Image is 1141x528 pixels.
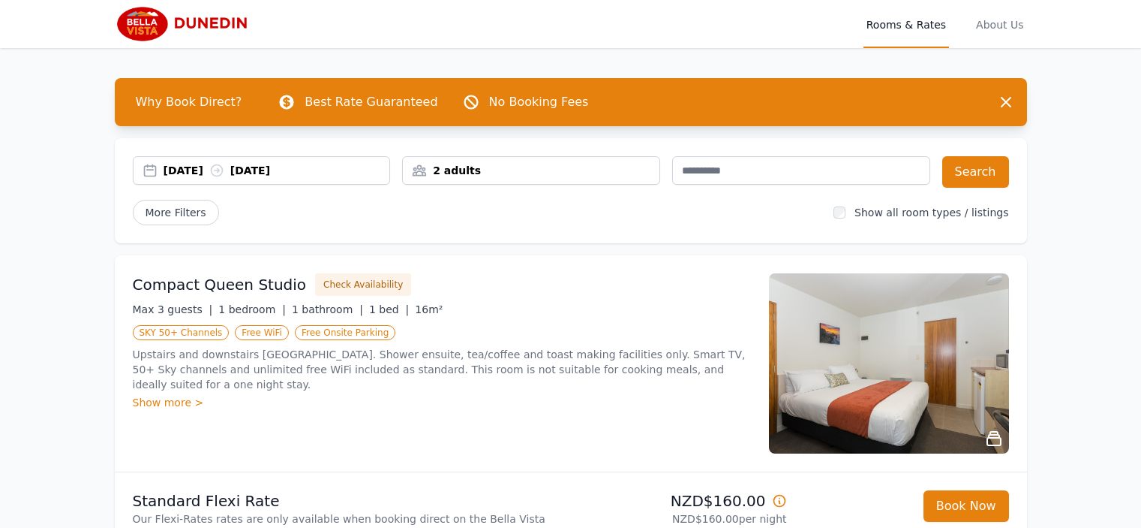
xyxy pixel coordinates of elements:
p: Upstairs and downstairs [GEOGRAPHIC_DATA]. Shower ensuite, tea/coffee and toast making facilities... [133,347,751,392]
p: NZD$160.00 [577,490,787,511]
span: Why Book Direct? [124,87,254,117]
p: NZD$160.00 per night [577,511,787,526]
p: Best Rate Guaranteed [305,93,437,111]
img: Bella Vista Dunedin [115,6,260,42]
button: Book Now [923,490,1009,522]
h3: Compact Queen Studio [133,274,307,295]
div: [DATE] [DATE] [164,163,390,178]
button: Check Availability [315,273,411,296]
span: SKY 50+ Channels [133,325,230,340]
span: Max 3 guests | [133,303,213,315]
label: Show all room types / listings [854,207,1008,219]
p: No Booking Fees [489,93,589,111]
div: 2 adults [403,163,659,178]
span: More Filters [133,200,219,225]
button: Search [942,156,1009,188]
span: 1 bedroom | [218,303,286,315]
span: 1 bathroom | [292,303,363,315]
span: 1 bed | [369,303,409,315]
span: 16m² [415,303,443,315]
div: Show more > [133,395,751,410]
span: Free Onsite Parking [295,325,395,340]
p: Standard Flexi Rate [133,490,565,511]
span: Free WiFi [235,325,289,340]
